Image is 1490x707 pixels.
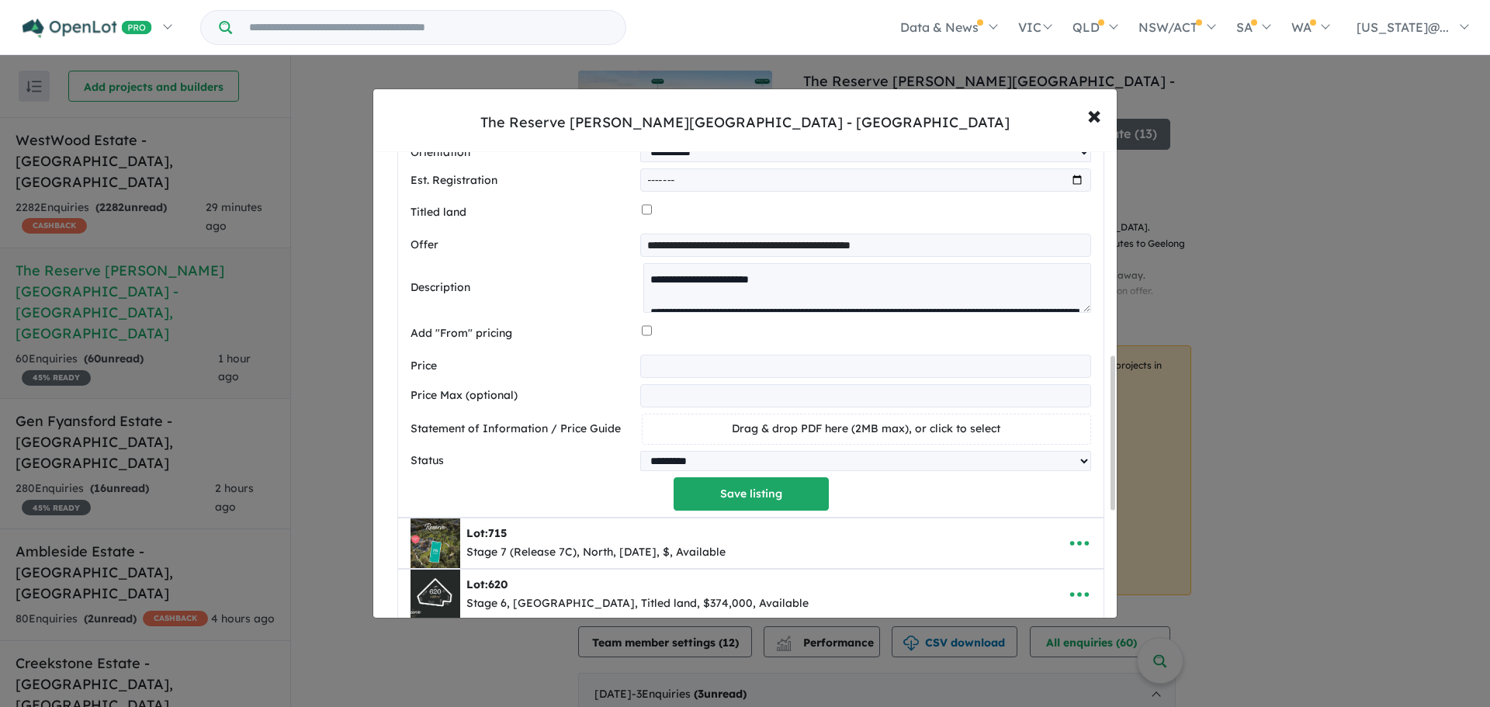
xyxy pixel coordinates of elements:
input: Try estate name, suburb, builder or developer [235,11,622,44]
span: 715 [488,526,507,540]
div: Stage 7 (Release 7C), North, [DATE], $, Available [466,543,726,562]
span: Drag & drop PDF here (2MB max), or click to select [732,421,1000,435]
img: The%20Reserve%20Armstrong%20Creek%20Estate%20-%20Charlemont%20-%20Lot%20715___1742528571.png [411,518,460,568]
button: Save listing [674,477,829,511]
b: Lot: [466,577,508,591]
label: Description [411,279,637,297]
label: Orientation [411,144,634,162]
label: Statement of Information / Price Guide [411,420,636,438]
img: The%20Reserve%20Armstrong%20Creek%20Estate%20-%20Charlemont%20-%20Lot%20620___1756170948.jpg [411,570,460,619]
span: 620 [488,577,508,591]
label: Price [411,357,634,376]
label: Est. Registration [411,172,634,190]
label: Price Max (optional) [411,386,634,405]
label: Titled land [411,203,636,222]
label: Offer [411,236,634,255]
img: Openlot PRO Logo White [23,19,152,38]
div: Stage 6, [GEOGRAPHIC_DATA], Titled land, $374,000, Available [466,594,809,613]
div: The Reserve [PERSON_NAME][GEOGRAPHIC_DATA] - [GEOGRAPHIC_DATA] [480,113,1010,133]
b: Lot: [466,526,507,540]
label: Status [411,452,634,470]
span: [US_STATE]@... [1357,19,1449,35]
span: × [1087,98,1101,131]
label: Add "From" pricing [411,324,636,343]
